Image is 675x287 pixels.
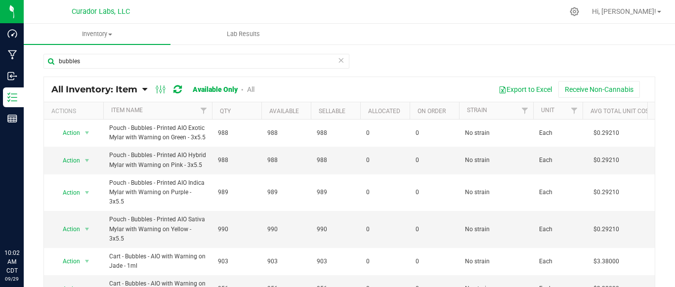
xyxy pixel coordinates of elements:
[317,225,354,234] span: 990
[416,156,453,165] span: 0
[558,81,640,98] button: Receive Non-Cannabis
[7,71,17,81] inline-svg: Inbound
[589,126,624,140] span: $0.29210
[589,222,624,237] span: $0.29210
[539,188,577,197] span: Each
[7,114,17,123] inline-svg: Reports
[7,50,17,60] inline-svg: Manufacturing
[81,126,93,140] span: select
[592,7,656,15] span: Hi, [PERSON_NAME]!
[465,257,527,266] span: No strain
[589,185,624,200] span: $0.29210
[218,225,255,234] span: 990
[317,156,354,165] span: 988
[539,225,577,234] span: Each
[109,252,206,271] span: Cart - Bubbles - AIO with Warning on Jade - 1ml
[465,128,527,138] span: No strain
[72,7,130,16] span: Curador Labs, LLC
[589,153,624,167] span: $0.29210
[51,84,142,95] a: All Inventory: Item
[54,126,81,140] span: Action
[4,248,19,275] p: 10:02 AM CDT
[109,178,206,207] span: Pouch - Bubbles - Printed AIO Indica Mylar with Warning on Purple - 3x5.5
[54,186,81,200] span: Action
[366,225,404,234] span: 0
[539,156,577,165] span: Each
[218,156,255,165] span: 988
[109,215,206,244] span: Pouch - Bubbles - Printed AIO Sativa Mylar with Warning on Yellow - 3x5.5
[568,7,581,16] div: Manage settings
[418,108,446,115] a: On Order
[267,188,305,197] span: 989
[10,208,40,238] iframe: Resource center
[465,188,527,197] span: No strain
[269,108,299,115] a: Available
[81,254,93,268] span: select
[465,156,527,165] span: No strain
[591,108,652,115] a: Avg Total Unit Cost
[193,85,238,93] a: Available Only
[416,128,453,138] span: 0
[218,188,255,197] span: 989
[218,257,255,266] span: 903
[7,92,17,102] inline-svg: Inventory
[566,102,583,119] a: Filter
[247,85,254,93] a: All
[467,107,487,114] a: Strain
[54,222,81,236] span: Action
[317,257,354,266] span: 903
[170,24,317,44] a: Lab Results
[366,188,404,197] span: 0
[24,30,170,39] span: Inventory
[54,254,81,268] span: Action
[81,222,93,236] span: select
[541,107,554,114] a: Unit
[267,156,305,165] span: 988
[539,128,577,138] span: Each
[51,84,137,95] span: All Inventory: Item
[267,128,305,138] span: 988
[416,225,453,234] span: 0
[213,30,273,39] span: Lab Results
[492,81,558,98] button: Export to Excel
[43,54,349,69] input: Search Item Name, Retail Display Name, SKU, Part Number...
[7,29,17,39] inline-svg: Dashboard
[267,257,305,266] span: 903
[220,108,231,115] a: Qty
[51,108,99,115] div: Actions
[517,102,533,119] a: Filter
[465,225,527,234] span: No strain
[81,186,93,200] span: select
[109,123,206,142] span: Pouch - Bubbles - Printed AIO Exotic Mylar with Warning on Green - 3x5.5
[366,128,404,138] span: 0
[109,151,206,169] span: Pouch - Bubbles - Printed AIO Hybrid Mylar with Warning on Pink - 3x5.5
[24,24,170,44] a: Inventory
[4,275,19,283] p: 09/29
[81,154,93,167] span: select
[539,257,577,266] span: Each
[196,102,212,119] a: Filter
[317,188,354,197] span: 989
[416,257,453,266] span: 0
[319,108,345,115] a: Sellable
[366,156,404,165] span: 0
[54,154,81,167] span: Action
[337,54,344,67] span: Clear
[368,108,400,115] a: Allocated
[317,128,354,138] span: 988
[111,107,143,114] a: Item Name
[366,257,404,266] span: 0
[267,225,305,234] span: 990
[589,254,624,269] span: $3.38000
[416,188,453,197] span: 0
[218,128,255,138] span: 988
